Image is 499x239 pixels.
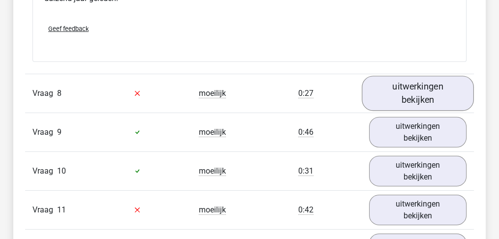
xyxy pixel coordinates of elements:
span: Vraag [32,204,57,216]
span: Vraag [32,165,57,177]
span: 9 [57,127,62,137]
span: 0:46 [298,127,313,137]
a: uitwerkingen bekijken [369,117,467,148]
span: 8 [57,89,62,98]
span: Geef feedback [48,25,89,32]
span: 0:27 [298,89,313,98]
span: moeilijk [199,205,226,215]
span: 0:42 [298,205,313,215]
span: Vraag [32,88,57,99]
span: 0:31 [298,166,313,176]
span: moeilijk [199,127,226,137]
a: uitwerkingen bekijken [369,156,467,186]
span: Vraag [32,126,57,138]
span: moeilijk [199,89,226,98]
a: uitwerkingen bekijken [369,195,467,225]
span: moeilijk [199,166,226,176]
span: 11 [57,205,66,214]
a: uitwerkingen bekijken [362,76,474,111]
span: 10 [57,166,66,176]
